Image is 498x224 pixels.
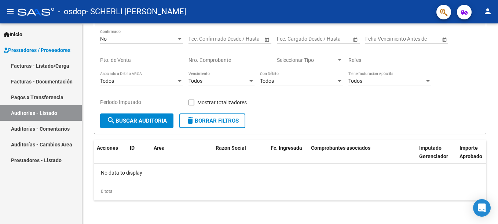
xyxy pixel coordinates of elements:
[6,7,15,16] mat-icon: menu
[186,116,195,125] mat-icon: delete
[186,117,239,124] span: Borrar Filtros
[4,30,22,38] span: Inicio
[86,4,186,20] span: - SCHERLI [PERSON_NAME]
[213,140,268,172] datatable-header-cell: Razon Social
[263,36,271,43] button: Open calendar
[197,98,247,107] span: Mostrar totalizadores
[351,36,359,43] button: Open calendar
[416,140,457,172] datatable-header-cell: Imputado Gerenciador
[94,164,486,182] div: No data to display
[4,46,70,54] span: Prestadores / Proveedores
[100,36,107,42] span: No
[473,199,491,217] div: Open Intercom Messenger
[277,36,304,42] input: Fecha inicio
[188,36,215,42] input: Fecha inicio
[348,78,362,84] span: Todos
[97,145,118,151] span: Acciones
[310,36,346,42] input: Fecha fin
[94,140,127,172] datatable-header-cell: Acciones
[260,78,274,84] span: Todos
[419,145,448,159] span: Imputado Gerenciador
[94,182,486,201] div: 0 total
[271,145,302,151] span: Fc. Ingresada
[107,117,167,124] span: Buscar Auditoria
[221,36,257,42] input: Fecha fin
[151,140,202,172] datatable-header-cell: Area
[457,140,497,172] datatable-header-cell: Importe Aprobado
[483,7,492,16] mat-icon: person
[308,140,416,172] datatable-header-cell: Comprobantes asociados
[440,36,448,43] button: Open calendar
[459,145,482,159] span: Importe Aprobado
[127,140,151,172] datatable-header-cell: ID
[216,145,246,151] span: Razon Social
[277,57,336,63] span: Seleccionar Tipo
[188,78,202,84] span: Todos
[100,78,114,84] span: Todos
[130,145,135,151] span: ID
[268,140,308,172] datatable-header-cell: Fc. Ingresada
[100,113,173,128] button: Buscar Auditoria
[179,113,245,128] button: Borrar Filtros
[107,116,116,125] mat-icon: search
[58,4,86,20] span: - osdop
[311,145,370,151] span: Comprobantes asociados
[154,145,165,151] span: Area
